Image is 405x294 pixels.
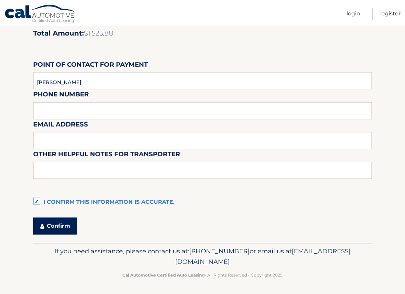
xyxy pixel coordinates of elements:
[4,4,76,24] a: Cal Automotive
[33,196,372,209] label: I confirm this information is accurate.
[33,59,148,72] label: Point of Contact for Payment
[33,149,180,162] label: Other helpful notes for transporter
[347,8,360,20] a: Login
[189,247,250,255] span: [PHONE_NUMBER]
[122,272,205,278] strong: Cal Automotive Certified Auto Leasing
[38,271,367,279] p: - All Rights Reserved - Copyright 2025
[379,8,401,20] a: Register
[33,217,77,235] button: Confirm
[33,119,88,132] label: Email Address
[38,246,367,268] p: If you need assistance, please contact us at: or email us at
[84,29,113,37] span: $1,523.88
[33,29,372,38] h2: Total Amount:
